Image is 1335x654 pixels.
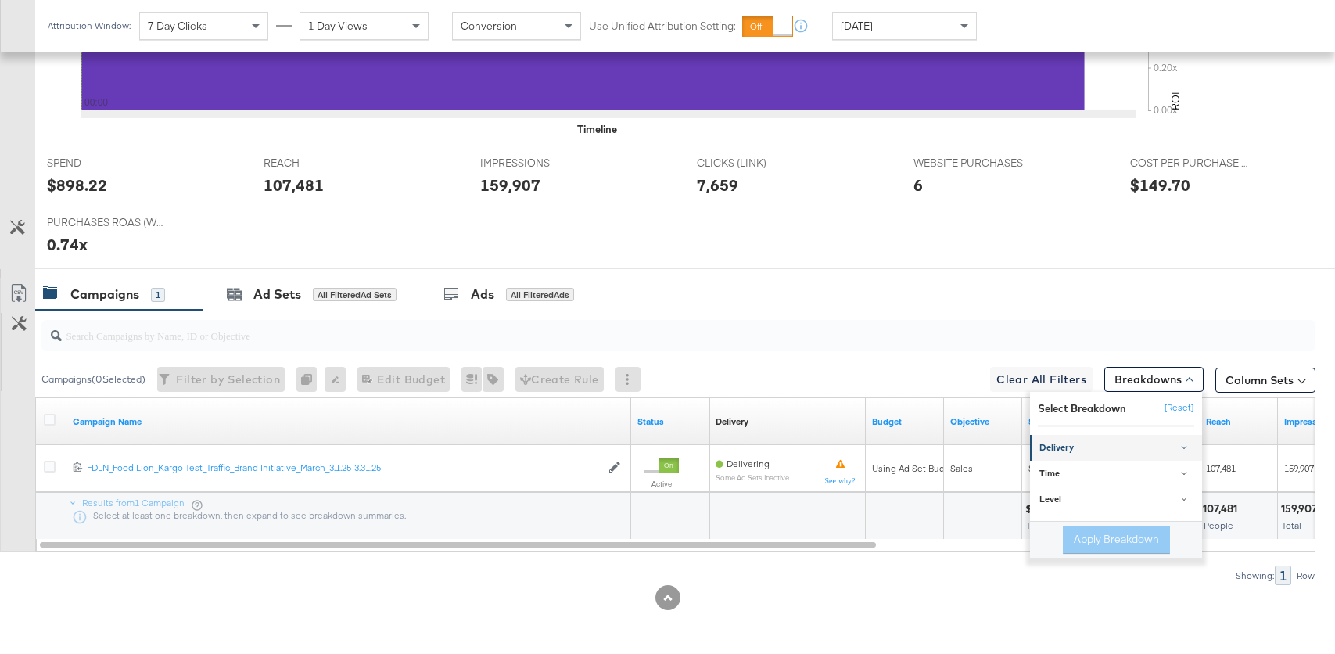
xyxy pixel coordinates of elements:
[577,122,617,137] div: Timeline
[47,233,88,256] div: 0.74x
[872,462,959,475] div: Using Ad Set Budget
[589,19,736,34] label: Use Unified Attribution Setting:
[62,314,1200,344] input: Search Campaigns by Name, ID or Objective
[872,415,938,428] a: The maximum amount you're willing to spend on your ads, on average each day or over the lifetime ...
[1030,435,1202,461] a: Delivery
[308,19,368,33] span: 1 Day Views
[41,372,145,386] div: Campaigns ( 0 Selected)
[716,415,748,428] div: Delivery
[151,288,165,302] div: 1
[950,415,1016,428] a: Your campaign's objective.
[1104,367,1204,392] button: Breakdowns
[644,479,679,489] label: Active
[70,286,139,304] div: Campaigns
[1235,570,1275,581] div: Showing:
[471,286,494,304] div: Ads
[996,370,1086,390] span: Clear All Filters
[1130,174,1190,196] div: $149.70
[1275,566,1291,585] div: 1
[1039,494,1195,507] div: Level
[913,174,923,196] div: 6
[697,156,814,171] span: CLICKS (LINK)
[727,458,770,469] span: Delivering
[480,156,598,171] span: IMPRESSIONS
[1282,519,1301,531] span: Total
[73,415,625,428] a: Your campaign name.
[1155,396,1194,421] button: [Reset]
[1206,415,1272,428] a: The number of people your ad was served to.
[1028,415,1193,428] a: The total amount spent to date.
[1281,501,1322,516] div: 159,907
[1204,519,1233,531] span: People
[990,367,1093,392] button: Clear All Filters
[697,174,738,196] div: 7,659
[1130,156,1247,171] span: COST PER PURCHASE (WEBSITE EVENTS)
[1215,368,1315,393] button: Column Sets
[716,415,748,428] a: Reflects the ability of your Ad Campaign to achieve delivery based on ad states, schedule and bud...
[1168,92,1182,110] text: ROI
[637,415,703,428] a: Shows the current state of your Ad Campaign.
[47,215,164,230] span: PURCHASES ROAS (WEBSITE EVENTS)
[1296,570,1315,581] div: Row
[461,19,517,33] span: Conversion
[1038,401,1126,416] div: Select Breakdown
[47,174,107,196] div: $898.22
[148,19,207,33] span: 7 Day Clicks
[480,174,540,196] div: 159,907
[950,462,973,474] span: Sales
[1206,462,1236,474] span: 107,481
[1030,462,1202,487] a: Time
[264,174,324,196] div: 107,481
[1025,501,1070,516] div: $898.22
[264,156,381,171] span: REACH
[1039,442,1195,455] div: Delivery
[506,288,574,302] div: All Filtered Ads
[253,286,301,304] div: Ad Sets
[87,462,601,475] a: FDLN_Food Lion_Kargo Test_Traffic_Brand Initiative_March_3.1.25-3.31.25
[716,473,789,482] sub: Some Ad Sets Inactive
[1030,487,1202,513] a: Level
[913,156,1031,171] span: WEBSITE PURCHASES
[296,367,325,392] div: 0
[87,462,601,474] div: FDLN_Food Lion_Kargo Test_Traffic_Brand Initiative_March_3.1.25-3.31.25
[1039,468,1195,480] div: Time
[1284,462,1314,474] span: 159,907
[47,20,131,31] div: Attribution Window:
[1026,519,1075,531] span: Total Spend
[313,288,397,302] div: All Filtered Ad Sets
[1203,501,1242,516] div: 107,481
[47,156,164,171] span: SPEND
[841,19,873,33] span: [DATE]
[1028,462,1160,474] span: $898.22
